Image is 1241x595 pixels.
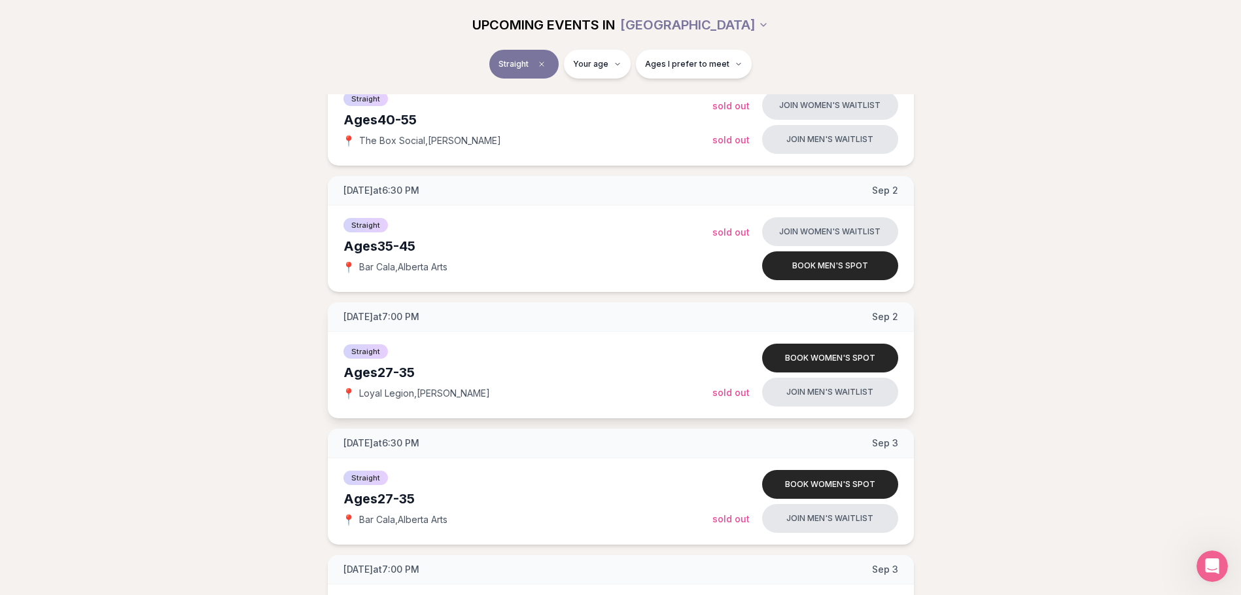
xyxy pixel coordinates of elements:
span: Sep 3 [872,563,898,576]
span: Straight [343,218,388,232]
div: Ages 40-55 [343,111,712,129]
div: Ages 27-35 [343,490,712,508]
span: The Box Social , [PERSON_NAME] [359,134,501,147]
button: StraightClear event type filter [489,50,559,79]
button: Ages I prefer to meet [636,50,752,79]
iframe: Intercom live chat [1197,550,1228,582]
span: Sold Out [712,100,750,111]
span: Bar Cala , Alberta Arts [359,261,447,274]
span: Straight [343,471,388,485]
button: Your age [564,50,631,79]
span: Straight [498,59,529,69]
span: UPCOMING EVENTS IN [472,16,615,34]
div: Ages 27-35 [343,363,712,382]
span: [DATE] at 6:30 PM [343,437,419,450]
span: Your age [573,56,608,67]
span: [DATE] at 6:30 PM [343,184,419,197]
span: Straight [343,344,388,359]
button: Join women's waitlist [762,217,898,246]
span: Sold Out [712,387,750,398]
span: Sep 3 [872,437,898,450]
div: Ages 35-45 [343,237,712,255]
button: [GEOGRAPHIC_DATA] [620,10,769,39]
span: [DATE] at 7:00 PM [343,310,419,323]
span: Sold Out [712,134,750,145]
button: Join men's waitlist [762,125,898,154]
span: Sold Out [712,226,750,238]
span: Loyal Legion , [PERSON_NAME] [359,387,490,400]
span: Straight [343,92,388,106]
span: Sep 2 [872,184,898,197]
span: 📍 [343,388,354,399]
span: Sep 2 [872,310,898,323]
button: Join men's waitlist [762,378,898,406]
span: Bar Cala , Alberta Arts [359,513,447,526]
span: Ages I prefer to meet [645,59,729,69]
button: Book men's spot [762,251,898,280]
span: 📍 [343,262,354,272]
button: Join women's waitlist [762,91,898,120]
span: 📍 [343,514,354,525]
span: Sold Out [712,513,750,524]
button: Join men's waitlist [762,504,898,533]
button: Book women's spot [762,470,898,499]
span: [DATE] at 7:00 PM [343,563,419,576]
span: 📍 [343,135,354,146]
button: Book women's spot [762,344,898,372]
span: Clear event type filter [534,56,550,72]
